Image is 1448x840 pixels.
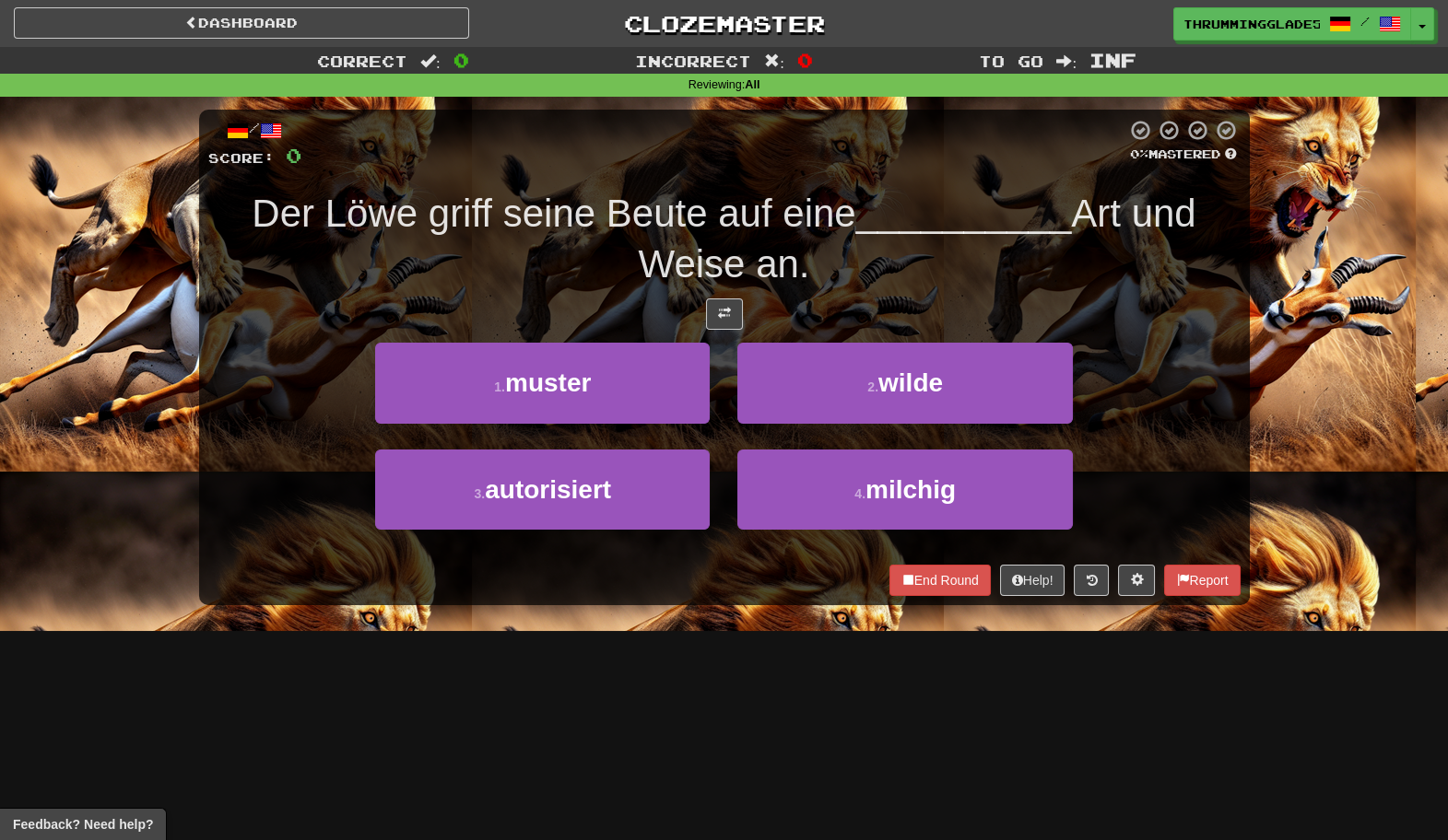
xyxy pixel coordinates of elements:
a: Clozemaster [497,7,952,40]
span: Score: [208,150,275,166]
span: autorisiert [485,475,611,504]
small: 2 . [867,379,878,394]
a: Dashboard [14,7,469,39]
span: Inf [1089,49,1136,71]
span: ThrummingGlade572 [1183,16,1320,32]
span: Incorrect [635,52,751,70]
button: 2.wilde [737,343,1072,423]
div: Mastered [1126,146,1241,163]
span: Open feedback widget [13,815,153,834]
div: / [208,119,301,142]
span: : [420,53,441,69]
small: 4 . [854,486,865,501]
span: : [1056,53,1077,69]
button: Toggle translation (alt+t) [706,298,743,330]
button: Help! [1000,565,1065,596]
strong: All [745,78,759,91]
span: To go [979,52,1043,70]
span: Correct [317,52,407,70]
small: 3 . [475,486,486,501]
button: 1.muster [375,343,710,423]
span: milchig [865,475,956,504]
span: muster [505,368,591,397]
span: 0 [453,49,469,71]
a: ThrummingGlade572 / [1173,7,1411,41]
span: Der Löwe griff seine Beute auf eine [252,192,855,235]
span: 0 [286,144,301,167]
button: 4.milchig [737,449,1072,530]
span: Art und Weise an. [639,192,1196,286]
button: Report [1164,565,1240,596]
button: 3.autorisiert [375,449,710,530]
span: 0 [797,49,813,71]
span: __________ [856,192,1072,235]
button: Round history (alt+y) [1074,565,1109,596]
small: 1 . [494,379,505,394]
span: 0 % [1130,146,1148,161]
span: wilde [878,368,943,397]
button: End Round [889,565,991,596]
span: / [1360,15,1370,28]
span: : [764,53,784,69]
